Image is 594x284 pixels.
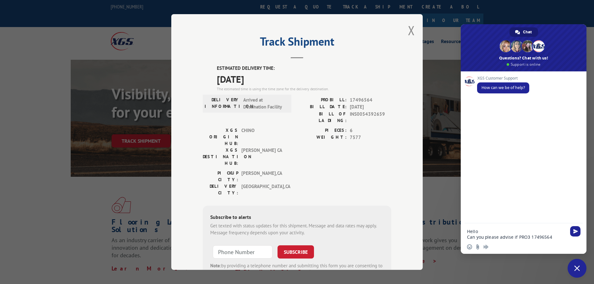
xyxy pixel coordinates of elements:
span: 17496564 [350,97,391,104]
span: [DATE] [350,103,391,111]
label: XGS ORIGIN HUB: [203,127,238,147]
h2: Track Shipment [203,37,391,49]
label: PICKUP CITY: [203,170,238,183]
input: Phone Number [213,245,272,259]
span: INS0054392659 [350,111,391,124]
strong: Note: [210,263,221,269]
label: WEIGHT: [297,134,347,141]
span: Arrived at Destination Facility [243,97,286,111]
span: [PERSON_NAME] , CA [241,170,284,183]
span: [PERSON_NAME] CA [241,147,284,167]
span: How can we be of help? [481,85,525,90]
div: Chat [509,27,538,37]
div: Subscribe to alerts [210,213,384,222]
label: DELIVERY INFORMATION: [205,97,240,111]
span: Send [570,226,580,237]
span: [DATE] [217,72,391,86]
span: [GEOGRAPHIC_DATA] , CA [241,183,284,196]
span: 6 [350,127,391,134]
span: CHINO [241,127,284,147]
label: ESTIMATED DELIVERY TIME: [217,65,391,72]
span: 7577 [350,134,391,141]
button: Close modal [408,22,415,39]
div: by providing a telephone number and submitting this form you are consenting to be contacted by SM... [210,262,384,284]
span: Audio message [483,244,488,249]
div: Close chat [568,259,586,278]
div: The estimated time is using the time zone for the delivery destination. [217,86,391,92]
span: Insert an emoji [467,244,472,249]
span: XGS Customer Support [477,76,529,81]
label: DELIVERY CITY: [203,183,238,196]
span: Chat [523,27,532,37]
label: PIECES: [297,127,347,134]
button: SUBSCRIBE [278,245,314,259]
label: BILL DATE: [297,103,347,111]
label: BILL OF LADING: [297,111,347,124]
label: XGS DESTINATION HUB: [203,147,238,167]
div: Get texted with status updates for this shipment. Message and data rates may apply. Message frequ... [210,222,384,237]
textarea: Compose your message... [467,229,566,240]
label: PROBILL: [297,97,347,104]
span: Send a file [475,244,480,249]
